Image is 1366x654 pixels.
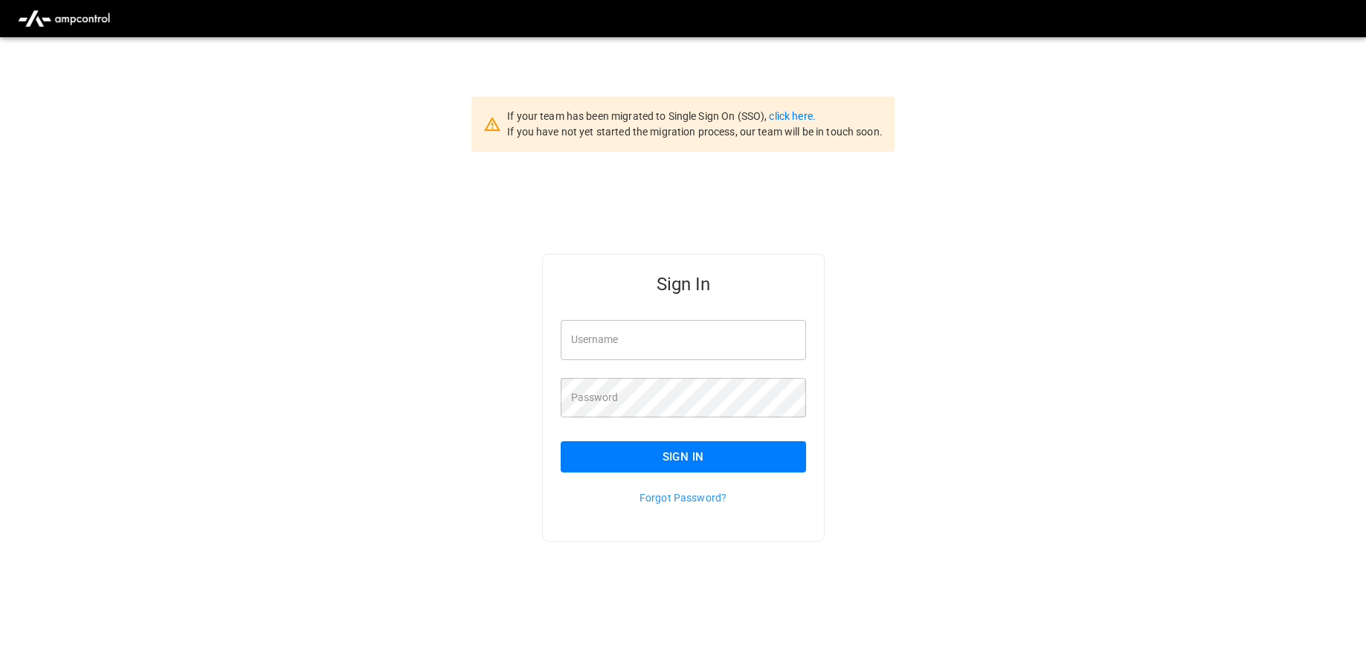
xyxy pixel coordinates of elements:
span: If you have not yet started the migration process, our team will be in touch soon. [507,126,883,138]
h5: Sign In [561,272,806,296]
span: If your team has been migrated to Single Sign On (SSO), [507,110,769,122]
p: Forgot Password? [561,490,806,505]
img: ampcontrol.io logo [12,4,116,33]
button: Sign In [561,441,806,472]
a: click here. [769,110,815,122]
